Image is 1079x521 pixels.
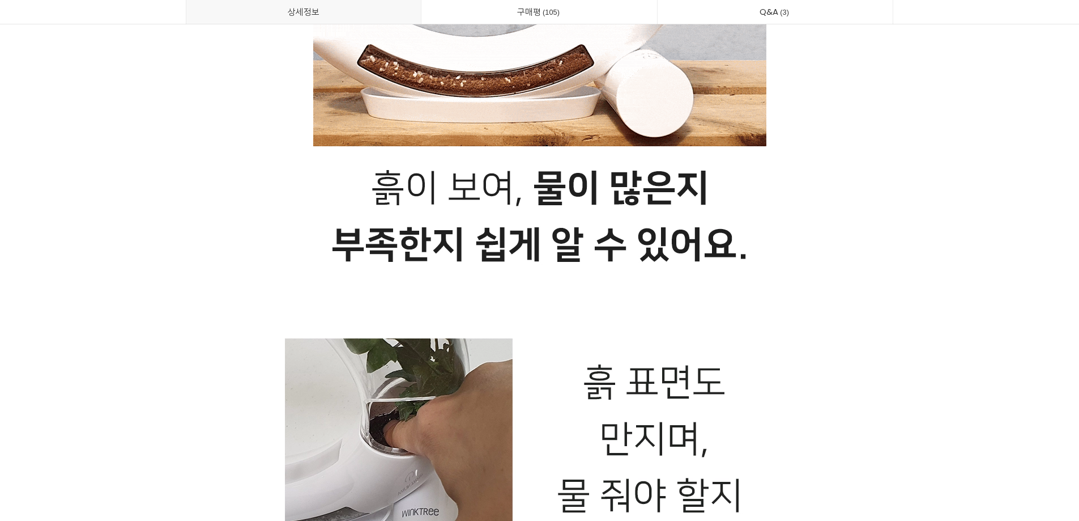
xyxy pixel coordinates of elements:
[541,6,561,18] span: 105
[146,359,217,388] a: 설정
[3,359,75,388] a: 홈
[36,376,42,386] span: 홈
[75,359,146,388] a: 대화
[778,6,791,18] span: 3
[175,376,189,386] span: 설정
[104,377,117,386] span: 대화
